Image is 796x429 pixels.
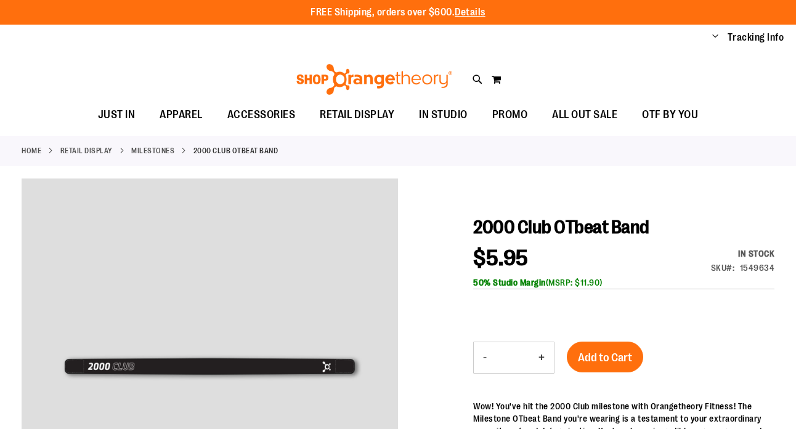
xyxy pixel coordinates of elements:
[131,145,174,156] a: MILESTONES
[552,101,617,129] span: ALL OUT SALE
[492,101,528,129] span: PROMO
[473,276,774,289] div: (MSRP: $11.90)
[567,342,643,372] button: Add to Cart
[227,101,296,129] span: ACCESSORIES
[311,6,485,20] p: FREE Shipping, orders over $600.
[711,247,775,260] div: Availability
[578,351,632,364] span: Add to Cart
[419,101,468,129] span: IN STUDIO
[711,247,775,260] div: In stock
[728,31,784,44] a: Tracking Info
[98,101,136,129] span: JUST IN
[473,246,529,271] span: $5.95
[193,145,278,156] strong: 2000 Club OTbeat Band
[320,101,394,129] span: RETAIL DISPLAY
[60,145,113,156] a: RETAIL DISPLAY
[22,145,41,156] a: Home
[455,7,485,18] a: Details
[642,101,698,129] span: OTF BY YOU
[473,217,649,238] span: 2000 Club OTbeat Band
[474,342,496,373] button: Decrease product quantity
[473,278,546,287] b: 50% Studio Margin
[712,31,718,44] button: Account menu
[496,343,529,372] input: Product quantity
[294,64,454,95] img: Shop Orangetheory
[711,263,735,273] strong: SKU
[740,262,775,274] div: 1549634
[160,101,203,129] span: APPAREL
[529,342,554,373] button: Increase product quantity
